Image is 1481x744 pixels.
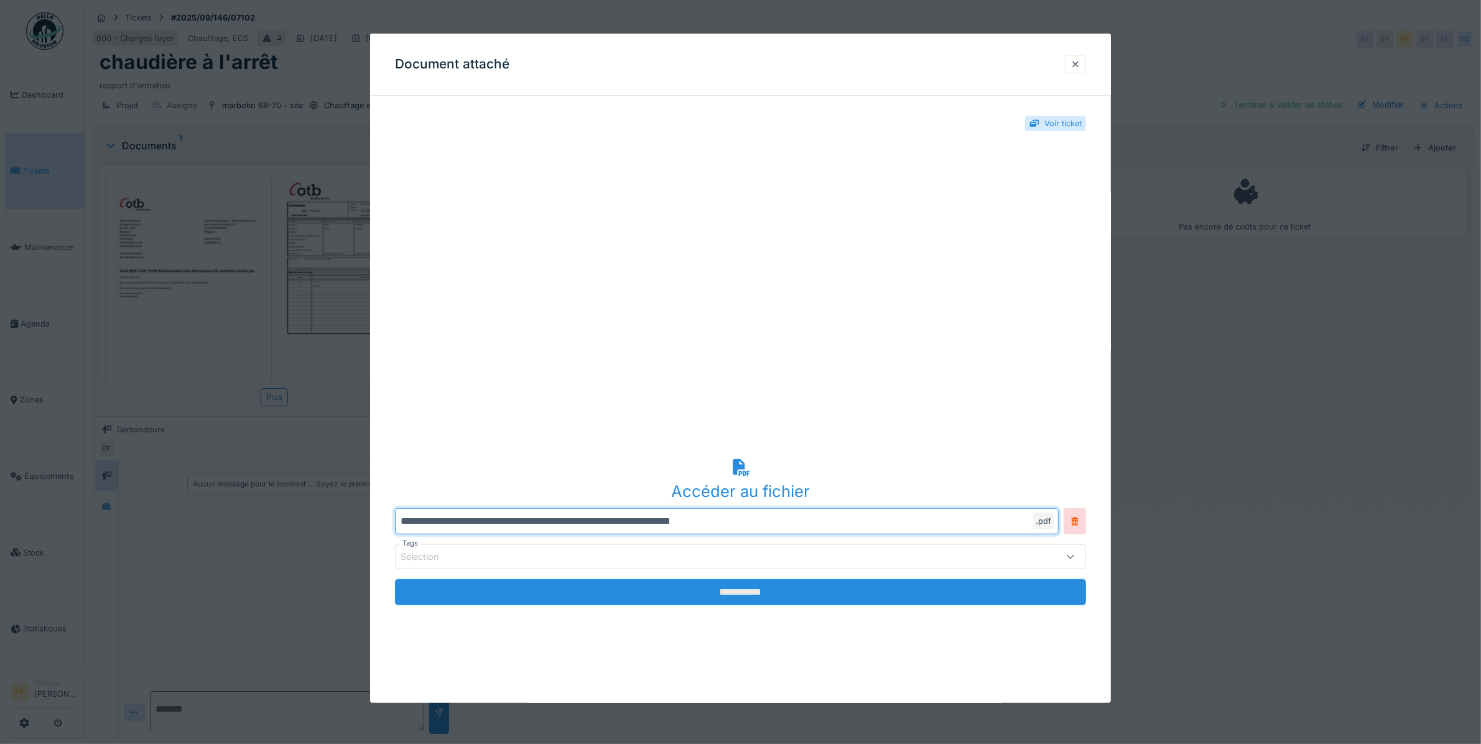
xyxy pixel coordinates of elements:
div: Voir ticket [1044,118,1082,129]
div: Sélection [401,550,457,564]
div: Accéder au fichier [395,480,1086,503]
div: .pdf [1033,513,1054,529]
label: Tags [400,538,420,549]
h3: Document attaché [395,57,509,72]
